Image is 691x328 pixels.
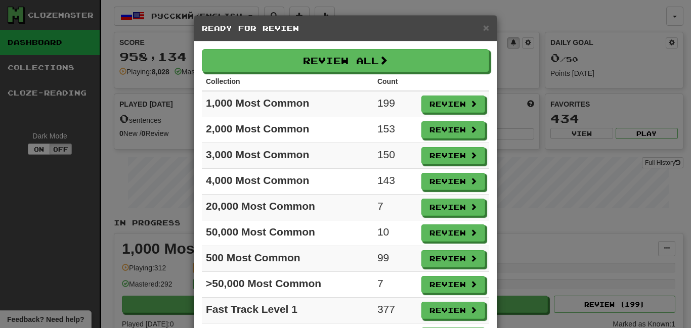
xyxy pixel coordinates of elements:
button: Review [421,96,485,113]
button: Review [421,224,485,242]
td: 2,000 Most Common [202,117,373,143]
button: Review All [202,49,489,72]
th: Collection [202,72,373,91]
th: Count [373,72,417,91]
td: 143 [373,169,417,195]
button: Review [421,199,485,216]
button: Review [421,147,485,164]
td: 7 [373,272,417,298]
td: 150 [373,143,417,169]
button: Review [421,276,485,293]
td: 1,000 Most Common [202,91,373,117]
button: Review [421,250,485,267]
td: 199 [373,91,417,117]
span: × [483,22,489,33]
button: Review [421,302,485,319]
td: 99 [373,246,417,272]
button: Review [421,173,485,190]
td: 7 [373,195,417,220]
td: 4,000 Most Common [202,169,373,195]
td: 377 [373,298,417,323]
button: Close [483,22,489,33]
td: 50,000 Most Common [202,220,373,246]
td: 153 [373,117,417,143]
td: 500 Most Common [202,246,373,272]
td: 20,000 Most Common [202,195,373,220]
td: 10 [373,220,417,246]
td: 3,000 Most Common [202,143,373,169]
td: Fast Track Level 1 [202,298,373,323]
h5: Ready for Review [202,23,489,33]
td: >50,000 Most Common [202,272,373,298]
button: Review [421,121,485,138]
